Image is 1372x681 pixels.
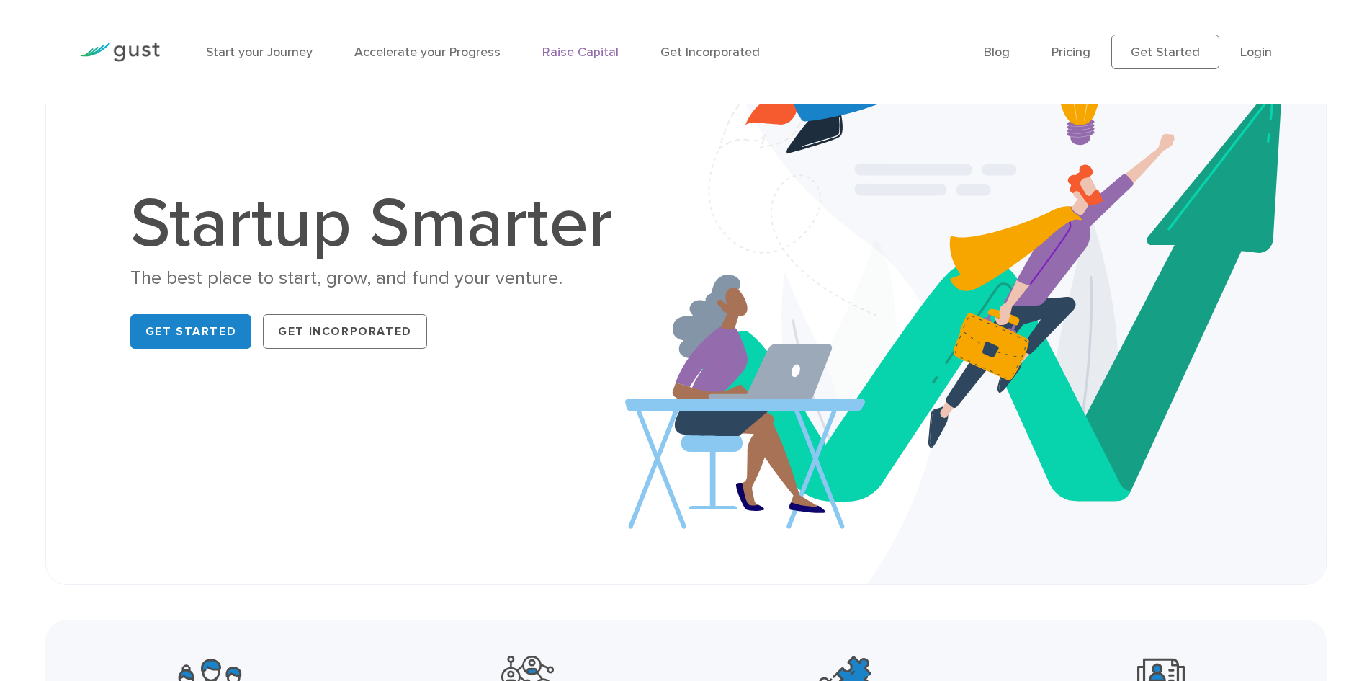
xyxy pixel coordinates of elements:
a: Get Started [1111,35,1219,69]
a: Blog [984,45,1010,60]
a: Get Incorporated [660,45,760,60]
img: Gust Logo [79,43,160,62]
a: Accelerate your Progress [354,45,501,60]
a: Login [1240,45,1272,60]
a: Get Incorporated [263,314,427,349]
a: Raise Capital [542,45,619,60]
h1: Startup Smarter [130,190,627,259]
a: Start your Journey [206,45,313,60]
div: The best place to start, grow, and fund your venture. [130,266,627,291]
a: Pricing [1052,45,1090,60]
a: Get Started [130,314,252,349]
